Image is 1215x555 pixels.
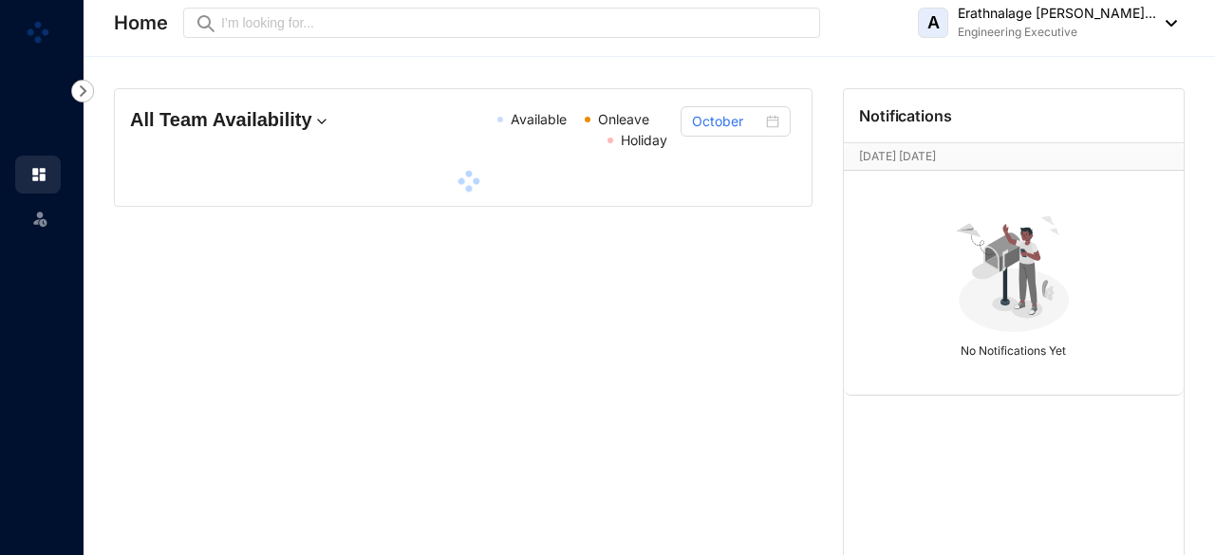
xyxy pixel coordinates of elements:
p: Engineering Executive [958,23,1156,42]
img: dropdown-black.8e83cc76930a90b1a4fdb6d089b7bf3a.svg [1156,20,1177,27]
img: dropdown.780994ddfa97fca24b89f58b1de131fa.svg [312,112,331,131]
p: [DATE] [DATE] [859,147,1131,166]
h4: All Team Availability [130,106,351,133]
span: A [927,14,940,31]
img: home.c6720e0a13eba0172344.svg [30,166,47,183]
span: Available [511,111,567,127]
span: Onleave [598,111,649,127]
p: No Notifications Yet [850,336,1178,361]
img: leave-unselected.2934df6273408c3f84d9.svg [30,209,49,228]
p: Notifications [859,104,952,127]
img: no-notification-yet.99f61bb71409b19b567a5111f7a484a1.svg [948,205,1079,336]
p: Home [114,9,168,36]
img: nav-icon-right.af6afadce00d159da59955279c43614e.svg [71,80,94,102]
div: [DATE] [DATE][DATE] [844,143,1184,170]
span: Holiday [621,132,667,148]
input: Select month [692,111,763,132]
li: Home [15,156,61,194]
input: I’m looking for... [221,12,809,33]
p: Erathnalage [PERSON_NAME]... [958,4,1156,23]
